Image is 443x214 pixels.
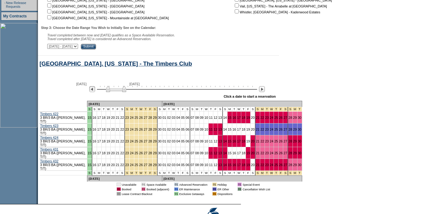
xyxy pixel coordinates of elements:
[158,116,162,119] a: 30
[130,107,134,112] td: Thanksgiving
[270,151,274,155] a: 24
[92,107,97,112] td: S
[233,151,236,155] a: 16
[242,163,245,167] a: 18
[237,139,241,143] a: 17
[181,163,185,167] a: 05
[204,163,208,167] a: 10
[106,163,110,167] a: 19
[162,107,167,112] td: M
[102,151,106,155] a: 18
[120,163,124,167] a: 22
[191,139,194,143] a: 07
[209,116,213,119] a: 11
[148,163,152,167] a: 28
[181,116,185,119] a: 05
[111,128,115,131] a: 20
[106,107,111,112] td: W
[116,139,119,143] a: 21
[228,128,232,131] a: 15
[298,128,302,131] a: 30
[256,107,260,112] td: Christmas
[233,10,320,14] nobr: Whistler, [GEOGRAPHIC_DATA] - Kadenwood Estates
[204,151,208,155] a: 10
[284,128,287,131] a: 27
[228,107,232,112] td: M
[191,116,194,119] a: 07
[176,116,180,119] a: 04
[298,151,302,155] a: 30
[293,128,297,131] a: 29
[246,116,250,119] a: 19
[125,151,129,155] a: 23
[228,116,232,119] a: 15
[144,163,147,167] a: 27
[246,107,251,112] td: F
[40,112,58,116] a: Timbers 422
[139,151,143,155] a: 26
[270,139,274,143] a: 24
[218,128,222,131] a: 13
[139,139,143,143] a: 26
[88,128,91,131] a: 15
[162,101,302,107] td: [DATE]
[163,151,166,155] a: 01
[233,4,327,8] nobr: Vail, [US_STATE] - The Arrabelle at [GEOGRAPHIC_DATA]
[246,128,250,131] a: 19
[111,163,115,167] a: 20
[223,163,227,167] a: 14
[209,151,213,155] a: 11
[288,163,292,167] a: 28
[261,128,264,131] a: 22
[191,128,194,131] a: 07
[256,163,260,167] a: 21
[97,107,102,112] td: M
[232,107,237,112] td: T
[130,116,134,119] a: 24
[288,151,292,155] a: 28
[134,107,139,112] td: Thanksgiving
[242,151,245,155] a: 18
[148,128,152,131] a: 28
[144,116,147,119] a: 27
[274,116,278,119] a: 25
[158,107,162,112] td: S
[233,139,236,143] a: 16
[158,128,162,131] a: 30
[261,151,264,155] a: 22
[256,151,260,155] a: 21
[143,107,148,112] td: Thanksgiving
[148,107,153,112] td: Thanksgiving
[214,163,217,167] a: 12
[97,163,101,167] a: 17
[204,139,208,143] a: 10
[256,139,260,143] a: 21
[120,151,124,155] a: 22
[274,107,279,112] td: Christmas
[279,107,283,112] td: Christmas
[153,163,157,167] a: 29
[93,151,96,155] a: 16
[125,139,129,143] a: 23
[76,82,87,86] span: [DATE]
[4,1,5,8] td: ·
[288,116,292,119] a: 28
[106,139,110,143] a: 19
[135,139,138,143] a: 25
[195,139,199,143] a: 08
[279,151,283,155] a: 26
[116,151,119,155] a: 21
[153,151,157,155] a: 29
[186,139,189,143] a: 06
[223,128,227,131] a: 14
[148,139,152,143] a: 28
[176,107,181,112] td: T
[298,139,302,143] a: 30
[186,128,189,131] a: 06
[130,151,134,155] a: 24
[47,33,175,37] span: Travel completed between now and [DATE] qualifies as a Space Available Reservation.
[139,107,143,112] td: Thanksgiving
[246,151,250,155] a: 19
[298,163,302,167] a: 30
[163,128,166,131] a: 01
